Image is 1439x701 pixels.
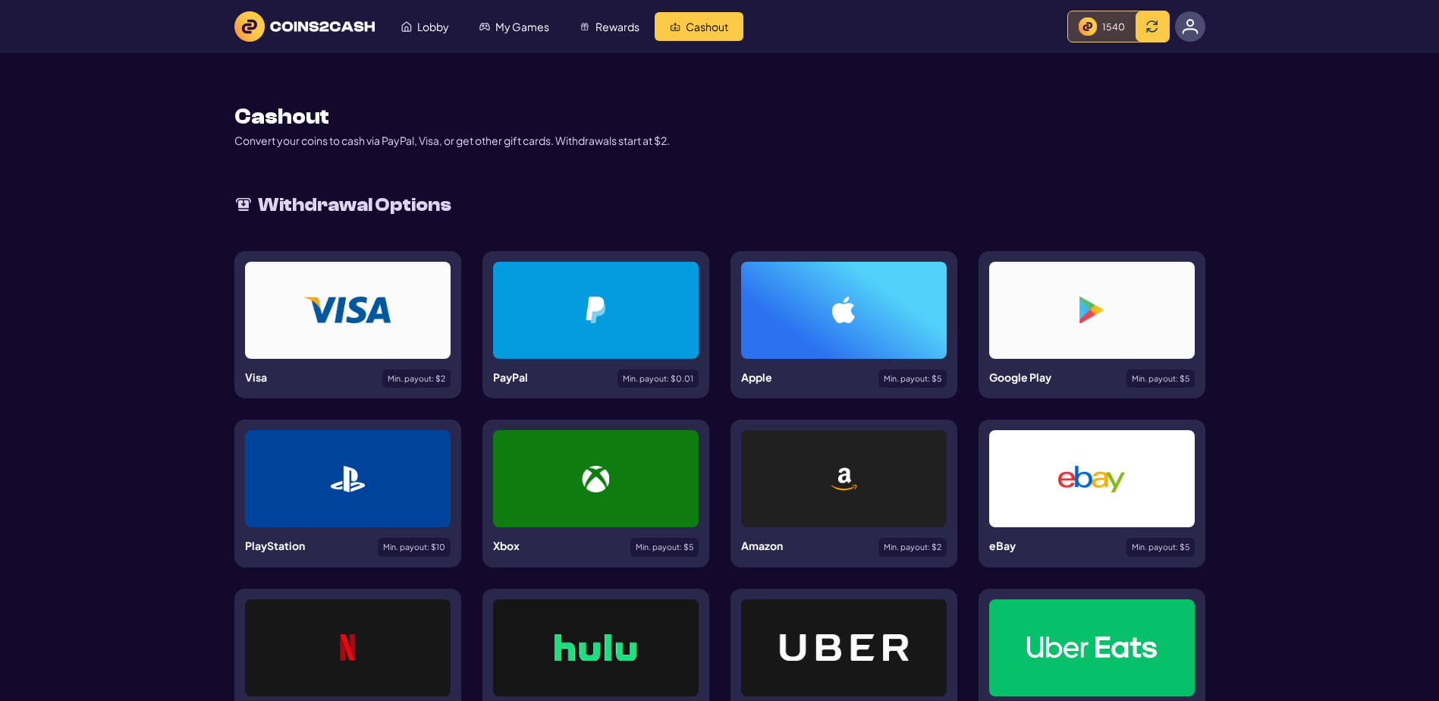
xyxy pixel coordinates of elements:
[1132,543,1189,552] span: Min. payout: $ 5
[1132,375,1189,383] span: Min. payout: $ 5
[493,539,520,552] span: Xbox
[830,466,856,492] img: Payment Method
[989,370,1051,384] span: Google Play
[495,21,549,32] span: My Games
[330,466,365,492] img: Payment Method
[580,21,590,32] img: Rewards
[686,21,728,32] span: Cashout
[555,634,636,661] img: Payment Method
[417,21,449,32] span: Lobby
[234,133,670,149] p: Convert your coins to cash via PayPal, Visa, or get other gift cards. Withdrawals start at $2.
[1102,20,1125,33] span: 1540
[383,543,445,552] span: Min. payout: $ 10
[245,539,305,552] span: PlayStation
[1079,297,1103,323] img: Payment Method
[234,196,253,214] img: withdrawLogo
[884,375,941,383] span: Min. payout: $ 5
[245,370,267,384] span: Visa
[401,21,412,32] img: Lobby
[564,12,655,41] a: Rewards
[655,12,743,41] a: Cashout
[623,375,693,383] span: Min. payout: $ 0.01
[741,539,783,552] span: Amazon
[884,543,941,552] span: Min. payout: $ 2
[595,21,639,32] span: Rewards
[1079,17,1097,36] img: Coins
[339,634,356,661] img: Payment Method
[832,297,856,323] img: Payment Method
[1058,466,1125,492] img: Payment Method
[636,543,693,552] span: Min. payout: $ 5
[304,297,391,323] img: Payment Method
[464,12,564,41] a: My Games
[1026,634,1158,661] img: Payment Method
[778,634,910,661] img: Payment Method
[582,466,608,492] img: Payment Method
[586,297,606,323] img: Payment Method
[989,539,1016,552] span: eBay
[234,11,375,42] img: logo text
[493,370,528,384] span: PayPal
[670,21,680,32] img: Cashout
[258,191,451,219] h2: Withdrawal Options
[386,12,464,41] a: Lobby
[1182,18,1199,35] img: avatar
[388,375,445,383] span: Min. payout: $ 2
[479,21,490,32] img: My Games
[741,370,772,384] span: Apple
[234,106,329,127] h1: Cashout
